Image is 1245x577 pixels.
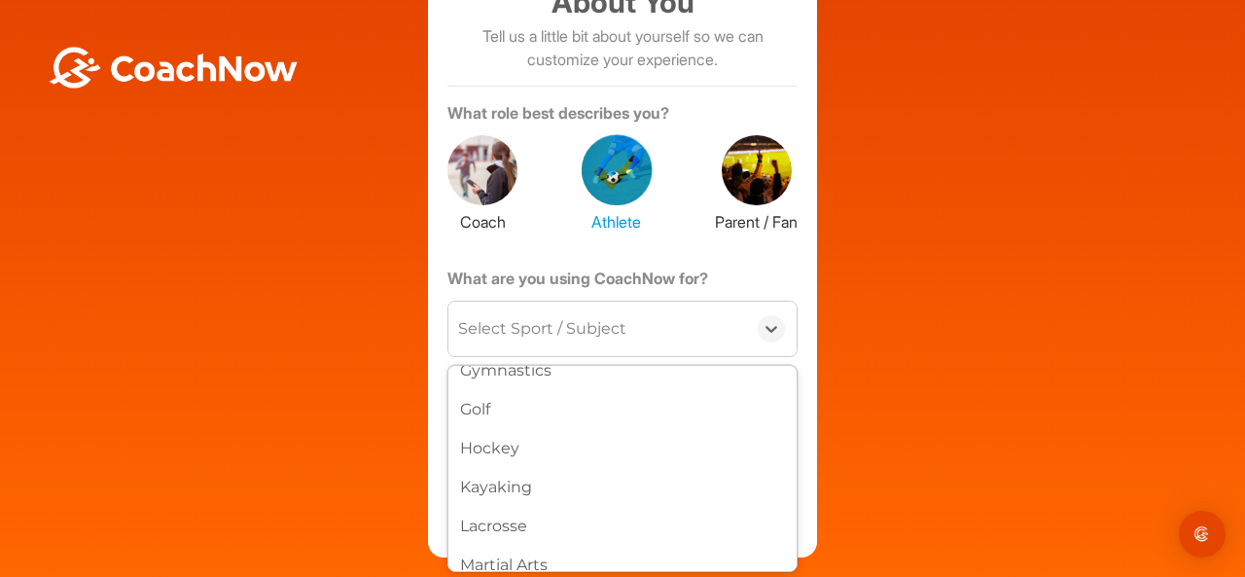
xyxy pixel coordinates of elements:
label: Athlete [582,205,652,234]
label: Coach [447,205,517,234]
div: Hockey [448,429,797,468]
img: BwLJSsUCoWCh5upNqxVrqldRgqLPVwmV24tXu5FoVAoFEpwwqQ3VIfuoInZCoVCoTD4vwADAC3ZFMkVEQFDAAAAAElFTkSuQmCC [47,47,300,89]
p: Tell us a little bit about yourself so we can customize your experience. [447,24,798,71]
div: Select Sport / Subject [458,317,626,341]
div: Open Intercom Messenger [1179,511,1226,558]
div: Golf [448,390,797,429]
label: Parent / Fan [715,205,798,234]
div: Gymnastics [448,351,797,390]
label: What role best describes you? [447,101,798,132]
label: What are you using CoachNow for? [447,267,798,298]
div: Kayaking [448,468,797,507]
div: Lacrosse [448,507,797,546]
